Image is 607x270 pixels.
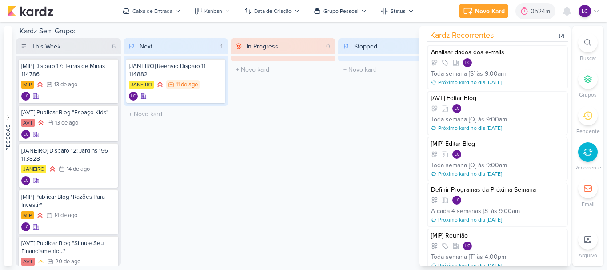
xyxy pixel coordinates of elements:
div: [MIP] Editar Blog [431,140,565,148]
div: Toda [431,115,444,124]
input: + Novo kard [125,108,227,121]
p: Email [582,200,595,208]
p: LC [455,107,459,111]
div: 13 de ago [55,120,78,126]
div: Toda [431,161,444,170]
p: LC [24,133,28,137]
span: (7) [559,32,564,40]
div: [Q] [469,115,476,124]
div: Laís Costa [463,242,472,250]
p: LC [131,94,136,99]
div: [S] [469,69,475,78]
div: Novo Kard [475,7,505,16]
div: Próximo kard no dia [DATE] [438,262,502,270]
div: Laís Costa [21,176,30,185]
div: [JANEIRO] Disparo 12: Jardins 156 | 113828 [21,147,116,163]
div: 9:00am [485,69,506,78]
div: 0 [323,42,334,51]
div: Laís Costa [452,196,461,205]
div: [T] [469,252,475,262]
div: às [477,69,483,78]
li: Ctrl + F [572,33,603,62]
div: Kardz Sem Grupo: [16,26,569,38]
div: 4:00pm [485,252,506,262]
p: LC [455,153,459,157]
div: [AVT] Editar Blog [431,94,565,102]
div: Prioridade Média [36,257,45,266]
p: LC [24,225,28,230]
p: LC [24,94,28,99]
div: JANEIRO [129,81,154,89]
img: kardz.app [7,6,53,16]
div: Laís Costa [452,150,461,159]
div: 9:00am [486,161,507,170]
div: [MIP] Disparo 17: Terras de Minas | 114786 [21,62,116,78]
div: Toda [431,252,444,262]
div: semana [446,69,467,78]
div: semanas [457,206,481,216]
div: [AVT] Publicar Blog "Espaço Kids" [21,109,116,117]
div: [JANEIRO] Reenvio Disparo 11 | 114882 [129,62,223,78]
div: às [491,206,497,216]
div: Laís Costa [21,222,30,231]
input: + Novo kard [232,63,334,76]
div: Prioridade Alta [36,211,44,220]
div: 20 de ago [55,259,80,265]
div: às [478,115,484,124]
div: 11 de ago [176,82,198,88]
div: 0h24m [531,7,553,16]
div: [MIP] Publicar Blog "Razões Para Investir" [21,193,116,209]
div: Criador(a): Laís Costa [129,92,138,101]
div: Próximo kard no dia [DATE] [438,216,502,224]
p: LC [465,61,470,65]
div: semana [446,252,467,262]
div: AVT [21,258,35,266]
div: 14 de ago [54,213,77,218]
div: JANEIRO [21,165,46,173]
div: Próximo kard no dia [DATE] [438,78,502,86]
div: Laís Costa [579,5,591,17]
div: Próximo kard no dia [DATE] [438,170,502,178]
div: MIP [21,81,34,89]
div: A cada 4 [431,206,455,216]
div: 13 de ago [54,82,77,88]
div: Prioridade Alta [36,80,44,89]
div: às [478,161,484,170]
p: Pendente [576,127,600,135]
div: 9:00am [486,115,507,124]
div: Criador(a): Laís Costa [21,222,30,231]
p: LC [582,7,588,15]
p: Recorrente [575,164,601,172]
div: Prioridade Alta [36,118,45,127]
div: Pessoas [4,124,12,150]
div: [Q] [469,161,476,170]
div: Laís Costa [21,130,30,139]
div: [MIP] Reunião [431,232,565,240]
div: Laís Costa [452,104,461,113]
p: Arquivo [579,251,597,259]
div: Laís Costa [129,92,138,101]
p: LC [24,179,28,183]
div: Laís Costa [21,92,30,101]
div: MIP [21,211,34,219]
div: Toda [431,69,444,78]
p: Buscar [580,54,596,62]
input: + Novo kard [340,63,441,76]
button: Pessoas [4,26,12,266]
div: AVT [21,119,35,127]
div: Analisar dados dos e-mails [431,48,565,56]
div: Criador(a): Laís Costa [21,176,30,185]
p: Grupos [579,91,597,99]
div: semana [446,161,467,170]
div: 6 [108,42,119,51]
p: LC [465,244,470,249]
p: LC [455,198,459,203]
div: 1 [217,42,226,51]
div: Próximo kard no dia [DATE] [438,124,502,132]
div: [AVT] Publicar Blog "Simule Seu Financiamento..." [21,239,116,255]
button: Novo Kard [459,4,508,18]
div: [S] [483,206,489,216]
div: às [477,252,483,262]
div: 14 de ago [67,166,90,172]
div: Criador(a): Laís Costa [21,130,30,139]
